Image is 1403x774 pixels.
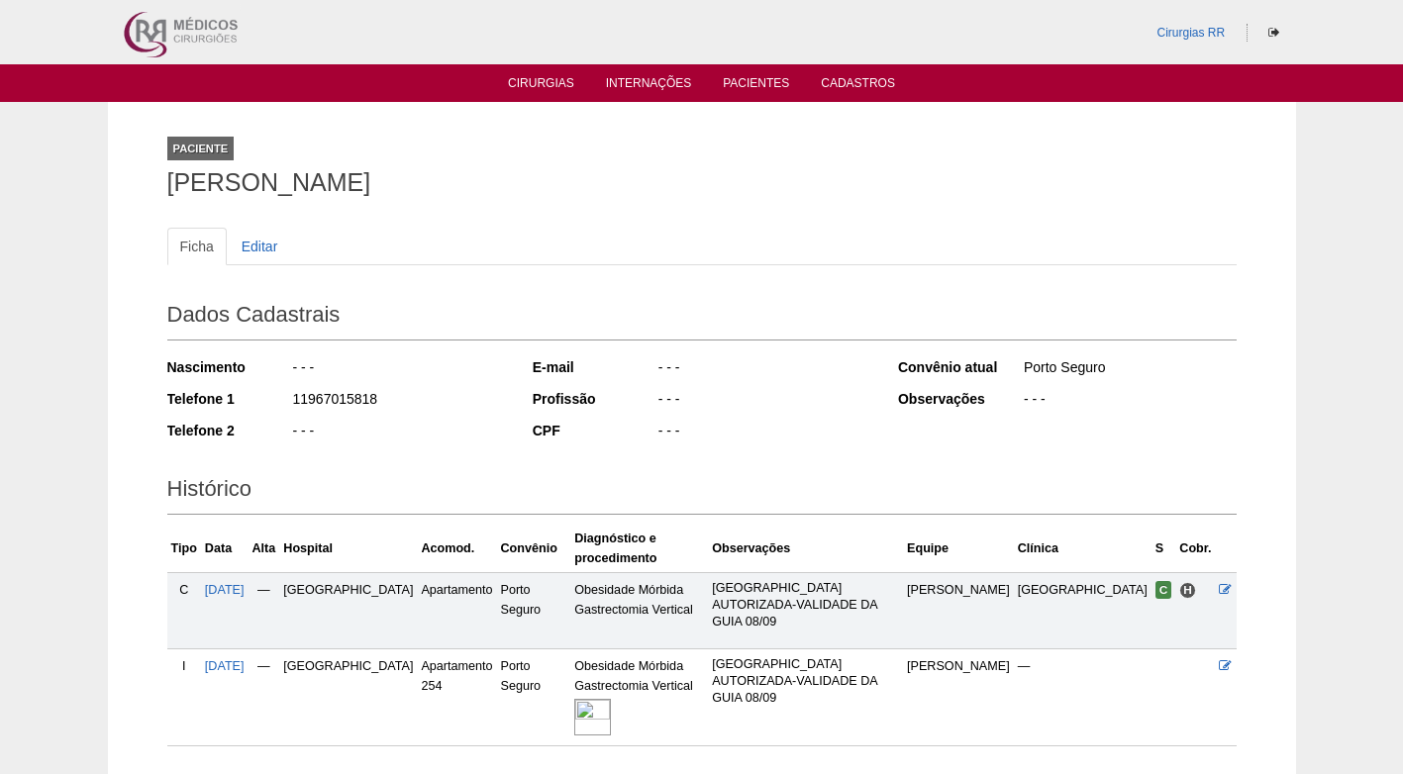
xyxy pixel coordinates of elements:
h2: Dados Cadastrais [167,295,1237,340]
td: [GEOGRAPHIC_DATA] [279,572,417,648]
div: E-mail [533,357,656,377]
div: Telefone 2 [167,421,291,440]
div: Telefone 1 [167,389,291,409]
div: - - - [656,389,871,414]
div: - - - [291,421,506,445]
a: Cirurgias [508,76,574,96]
div: Nascimento [167,357,291,377]
td: Obesidade Mórbida Gastrectomia Vertical [570,649,708,746]
a: Cadastros [821,76,895,96]
p: [GEOGRAPHIC_DATA] AUTORIZADA-VALIDADE DA GUIA 08/09 [712,656,899,707]
th: Equipe [903,525,1014,573]
div: I [171,656,197,676]
i: Sair [1268,27,1279,39]
th: Convênio [497,525,571,573]
a: Pacientes [723,76,789,96]
span: Hospital [1179,582,1196,599]
th: Diagnóstico e procedimento [570,525,708,573]
div: Observações [898,389,1022,409]
th: Alta [249,525,280,573]
td: — [249,649,280,746]
td: Porto Seguro [497,572,571,648]
td: [GEOGRAPHIC_DATA] [1014,572,1152,648]
p: [GEOGRAPHIC_DATA] AUTORIZADA-VALIDADE DA GUIA 08/09 [712,580,899,630]
a: Ficha [167,228,227,265]
div: Paciente [167,137,235,160]
div: C [171,580,197,600]
span: Confirmada [1155,581,1172,599]
div: Profissão [533,389,656,409]
div: CPF [533,421,656,440]
div: 11967015818 [291,389,506,414]
td: [GEOGRAPHIC_DATA] [279,649,417,746]
a: Editar [229,228,291,265]
div: - - - [656,357,871,382]
th: Clínica [1014,525,1152,573]
td: Apartamento [417,572,496,648]
div: - - - [656,421,871,445]
a: [DATE] [205,659,245,673]
div: Porto Seguro [1022,357,1237,382]
td: — [249,572,280,648]
a: Internações [606,76,692,96]
th: S [1152,525,1176,573]
td: [PERSON_NAME] [903,572,1014,648]
a: Cirurgias RR [1156,26,1225,40]
th: Acomod. [417,525,496,573]
th: Hospital [279,525,417,573]
td: — [1014,649,1152,746]
th: Data [201,525,249,573]
h2: Histórico [167,469,1237,515]
td: Obesidade Mórbida Gastrectomia Vertical [570,572,708,648]
div: Convênio atual [898,357,1022,377]
h1: [PERSON_NAME] [167,170,1237,195]
th: Cobr. [1175,525,1215,573]
th: Observações [708,525,903,573]
div: - - - [291,357,506,382]
div: - - - [1022,389,1237,414]
td: Apartamento 254 [417,649,496,746]
td: Porto Seguro [497,649,571,746]
a: [DATE] [205,583,245,597]
td: [PERSON_NAME] [903,649,1014,746]
th: Tipo [167,525,201,573]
